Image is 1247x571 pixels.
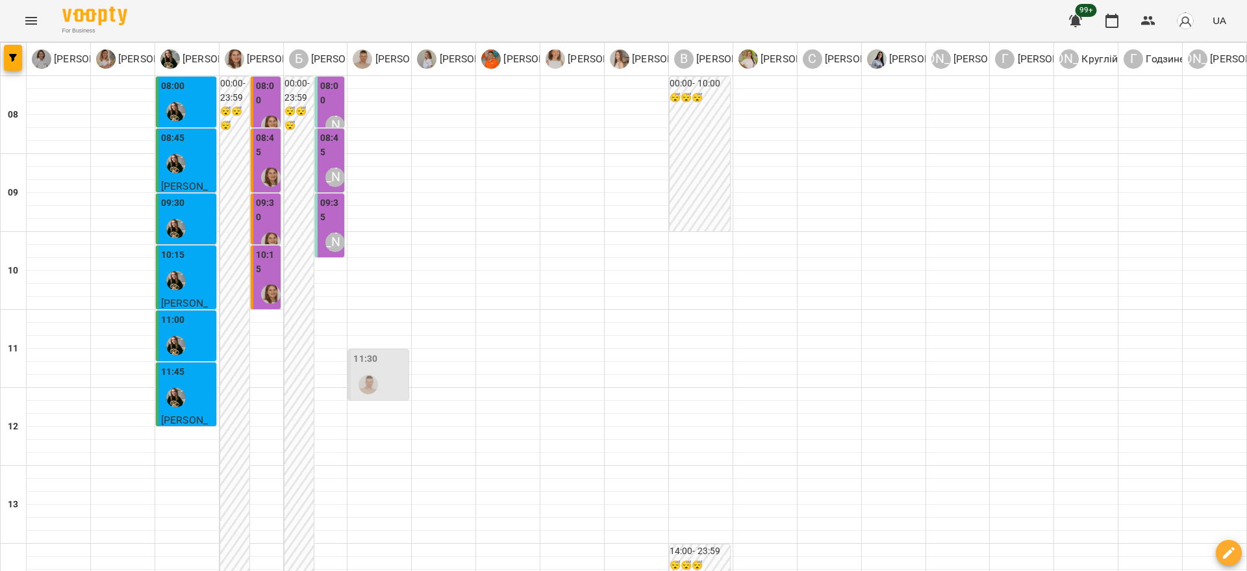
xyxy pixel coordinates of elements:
[8,186,18,200] h6: 09
[161,180,208,208] span: [PERSON_NAME]
[1059,49,1079,69] div: [PERSON_NAME]
[32,49,132,69] div: Корж Яна
[166,271,186,290] img: Королюк Катерина
[1076,4,1097,17] span: 99+
[803,49,903,69] div: Степанюк Юлія
[353,352,377,366] label: 11:30
[284,105,314,133] h6: 😴😴😴
[353,49,372,69] img: К
[309,51,390,67] p: [PERSON_NAME]
[565,51,646,67] p: [PERSON_NAME]
[995,49,1096,69] a: Г [PERSON_NAME]
[353,49,535,69] div: Кабарухін Владислав
[610,49,711,69] div: Франчук Діана
[32,49,132,69] a: К [PERSON_NAME]
[32,49,51,69] img: К
[225,49,325,69] div: Дишлева Ольга
[161,365,185,379] label: 11:45
[1014,51,1096,67] p: [PERSON_NAME]
[180,51,261,67] p: [PERSON_NAME]
[1207,8,1231,32] button: UA
[353,400,406,430] p: ЛФК міні-група - лфк
[546,49,646,69] div: Шарпіло Анна
[8,108,18,122] h6: 08
[284,77,314,105] h6: 00:00 - 23:59
[738,49,758,69] img: К
[261,233,281,252] img: Дишлева Ольга
[481,49,582,69] div: Декарчук Сергій
[161,313,185,327] label: 11:00
[160,49,261,69] a: К [PERSON_NAME]
[758,51,839,67] p: [PERSON_NAME]
[261,285,281,304] img: Дишлева Ольга
[674,49,879,69] div: Вара Галина, адміністратор SOVA
[166,102,186,121] div: Королюк Катерина
[256,131,277,159] label: 08:45
[289,49,309,69] div: Б
[256,248,277,276] label: 10:15
[629,51,711,67] p: [PERSON_NAME]
[481,49,582,69] a: Д [PERSON_NAME]
[320,196,342,224] label: 09:35
[1124,49,1143,69] div: Г
[803,49,903,69] a: С [PERSON_NAME]
[161,297,208,325] span: [PERSON_NAME]
[867,49,968,69] a: Л [PERSON_NAME]
[995,49,1096,69] div: Герасименко Антоніна
[887,51,968,67] p: [PERSON_NAME]
[261,168,281,187] img: Дишлева Ольга
[256,196,277,224] label: 09:30
[225,49,325,69] a: Д [PERSON_NAME]
[610,49,711,69] a: Ф [PERSON_NAME]
[161,196,185,210] label: 09:30
[220,77,249,105] h6: 00:00 - 23:59
[670,77,730,91] h6: 00:00 - 10:00
[166,336,186,355] img: Королюк Катерина
[481,49,501,69] img: Д
[289,49,390,69] a: Б [PERSON_NAME]
[166,388,186,407] img: Королюк Катерина
[8,342,18,356] h6: 11
[256,79,277,107] label: 08:00
[8,420,18,434] h6: 12
[289,49,390,69] div: Богдан Любов
[160,49,180,69] img: К
[161,79,185,94] label: 08:00
[116,51,197,67] p: [PERSON_NAME]
[417,49,518,69] div: Сиволап Тетяна
[417,49,436,69] img: С
[674,49,694,69] div: В
[670,91,730,105] h6: 😴😴😴
[1176,12,1194,30] img: avatar_s.png
[320,131,342,159] label: 08:45
[161,248,185,262] label: 10:15
[96,49,197,69] a: Ф [PERSON_NAME]
[995,49,1014,69] div: Г
[161,414,208,442] span: [PERSON_NAME]
[225,49,244,69] img: Д
[325,116,345,135] div: Богдан Любов
[1059,49,1199,69] a: [PERSON_NAME] Круглій [PERSON_NAME]
[166,219,186,238] img: Королюк Катерина
[220,105,249,133] h6: 😴😴😴
[161,131,185,146] label: 08:45
[1079,51,1199,67] p: Круглій [PERSON_NAME]
[166,154,186,173] img: Королюк Катерина
[436,51,518,67] p: [PERSON_NAME]
[931,49,1032,69] div: Кузьмак Оксана
[353,49,535,69] a: К [PERSON_NAME] [PERSON_NAME]
[261,116,281,135] img: Дишлева Ольга
[325,168,345,187] div: Богдан Любов
[931,49,951,69] div: [PERSON_NAME]
[359,375,378,394] div: Кабарухін Владислав
[96,49,197,69] div: Федчик Юлія
[822,51,903,67] p: [PERSON_NAME]
[8,264,18,278] h6: 10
